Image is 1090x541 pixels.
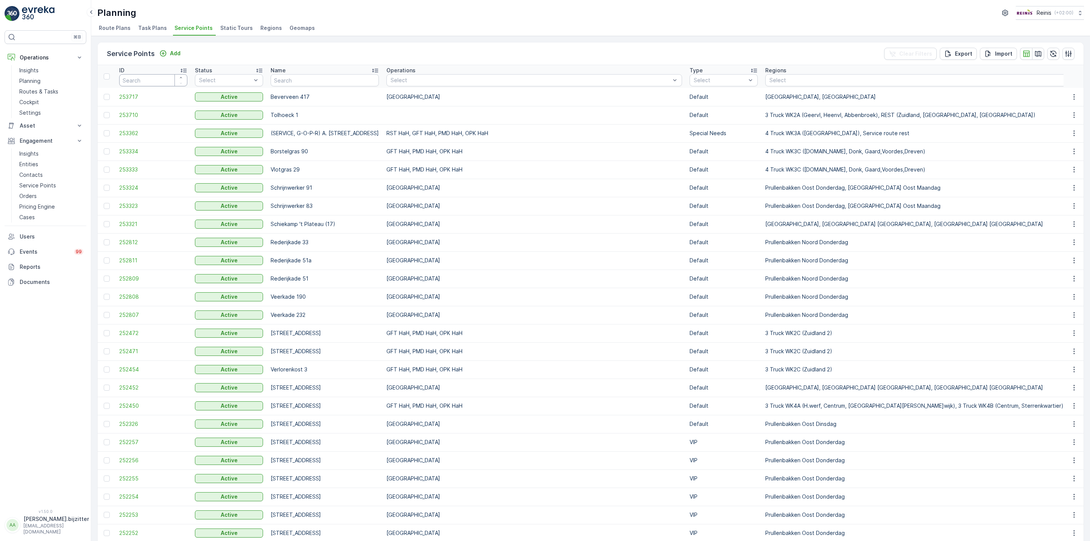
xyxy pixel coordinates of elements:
td: [STREET_ADDRESS] [267,451,383,469]
button: Operations [5,50,86,65]
td: GFT HaH, PMD HaH, OPK HaH [383,142,686,161]
td: Default [686,342,761,360]
td: [GEOGRAPHIC_DATA] [383,251,686,270]
p: Contacts [19,171,43,179]
p: Active [221,475,238,482]
td: [GEOGRAPHIC_DATA] [383,506,686,524]
td: Rederijkade 51a [267,251,383,270]
a: 253333 [119,166,187,173]
p: Active [221,129,238,137]
td: Default [686,270,761,288]
div: Toggle Row Selected [104,148,110,154]
p: Active [221,93,238,101]
p: Select [694,76,746,84]
button: Active [195,92,263,101]
p: Documents [20,278,83,286]
span: 252472 [119,329,187,337]
a: 252257 [119,438,187,446]
p: 99 [76,249,82,255]
p: Active [221,257,238,264]
td: Default [686,197,761,215]
td: [STREET_ADDRESS] [267,469,383,488]
button: Active [195,365,263,374]
p: ID [119,67,125,74]
td: VIP [686,506,761,524]
td: Borstelgras 90 [267,142,383,161]
td: Schrijnwerker 91 [267,179,383,197]
p: Active [221,402,238,410]
button: Active [195,165,263,174]
span: 252812 [119,239,187,246]
div: Toggle Row Selected [104,348,110,354]
div: Toggle Row Selected [104,403,110,409]
span: 253710 [119,111,187,119]
a: 252252 [119,529,187,537]
p: Engagement [20,137,71,145]
button: Import [980,48,1017,60]
a: 253321 [119,220,187,228]
span: 252808 [119,293,187,301]
button: Clear Filters [884,48,937,60]
div: AA [6,519,19,531]
td: GFT HaH, PMD HaH, OPK HaH [383,397,686,415]
button: AA[PERSON_NAME].bijzitter[EMAIL_ADDRESS][DOMAIN_NAME] [5,515,86,535]
a: 252253 [119,511,187,519]
p: Asset [20,122,71,129]
div: Toggle Row Selected [104,276,110,282]
div: Toggle Row Selected [104,512,110,518]
td: [GEOGRAPHIC_DATA] [383,215,686,233]
a: 253334 [119,148,187,155]
p: ( +02:00 ) [1054,10,1073,16]
td: GFT HaH, PMD HaH, OPK HaH [383,360,686,379]
p: Insights [19,67,39,74]
td: Schiekamp 't Plateau (17) [267,215,383,233]
button: Active [195,238,263,247]
a: Service Points [16,180,86,191]
button: Engagement [5,133,86,148]
a: Entities [16,159,86,170]
button: Add [156,49,184,58]
td: [GEOGRAPHIC_DATA] [383,488,686,506]
a: Cockpit [16,97,86,108]
td: Default [686,142,761,161]
td: [GEOGRAPHIC_DATA] [383,270,686,288]
a: Insights [16,65,86,76]
a: 252450 [119,402,187,410]
a: 252471 [119,348,187,355]
p: Active [221,348,238,355]
a: Orders [16,191,86,201]
a: 252811 [119,257,187,264]
button: Active [195,383,263,392]
td: Vlotgras 29 [267,161,383,179]
p: Export [955,50,972,58]
a: Insights [16,148,86,159]
div: Toggle Row Selected [104,530,110,536]
span: 253362 [119,129,187,137]
p: Active [221,275,238,282]
p: Active [221,166,238,173]
td: [STREET_ADDRESS] [267,324,383,342]
button: Active [195,456,263,465]
td: [STREET_ADDRESS] [267,433,383,451]
td: [GEOGRAPHIC_DATA] [383,306,686,324]
button: Asset [5,118,86,133]
p: Select [391,76,670,84]
button: Active [195,419,263,429]
a: 253717 [119,93,187,101]
div: Toggle Row Selected [104,167,110,173]
td: Default [686,233,761,251]
td: Rederijkade 33 [267,233,383,251]
td: Schrijnwerker 83 [267,197,383,215]
div: Toggle Row Selected [104,94,110,100]
p: Orders [19,192,37,200]
td: GFT HaH, PMD HaH, OPK HaH [383,324,686,342]
button: Active [195,201,263,210]
td: Default [686,88,761,106]
p: Routes & Tasks [19,88,58,95]
td: Rederijkade 51 [267,270,383,288]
